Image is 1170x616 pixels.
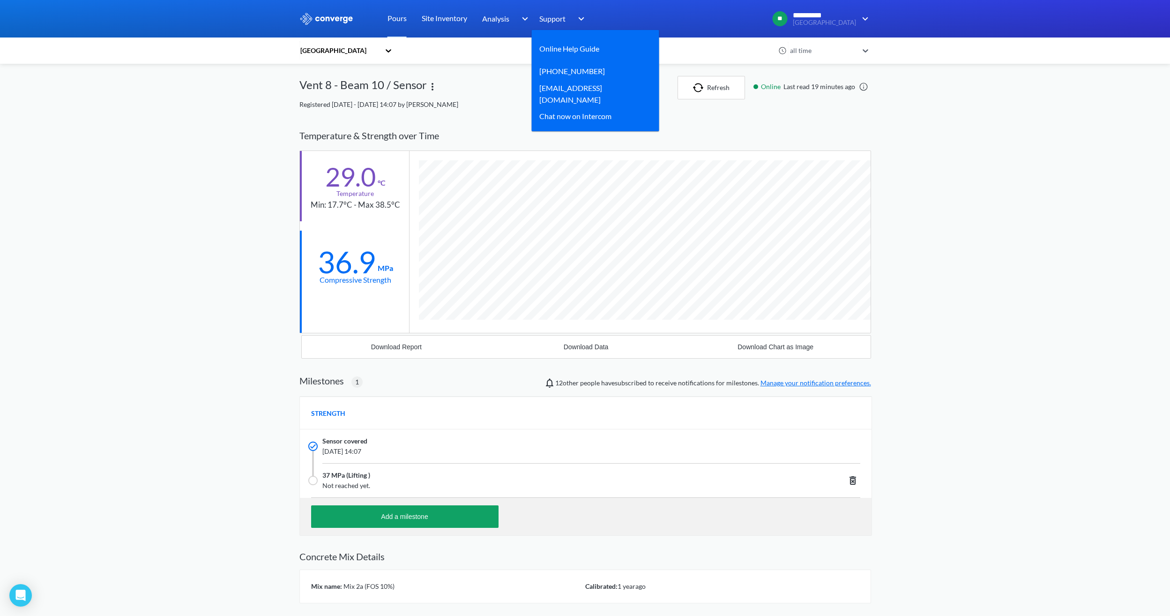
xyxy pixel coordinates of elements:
[539,82,644,105] a: [EMAIL_ADDRESS][DOMAIN_NAME]
[318,250,376,274] div: 36.9
[544,377,555,389] img: notifications-icon.svg
[311,408,345,419] span: STRENGTH
[299,45,380,56] div: [GEOGRAPHIC_DATA]
[572,13,587,24] img: downArrow.svg
[681,336,871,358] button: Download Chart as Image
[299,100,458,108] span: Registered [DATE] - [DATE] 14:07 by [PERSON_NAME]
[539,110,611,122] div: Chat now on Intercom
[564,343,609,351] div: Download Data
[738,343,813,351] div: Download Chart as Image
[555,378,871,388] span: people have subscribed to receive notifications for milestones.
[618,582,646,590] span: 1 year ago
[793,19,856,26] span: [GEOGRAPHIC_DATA]
[427,81,438,92] img: more.svg
[311,505,499,528] button: Add a milestone
[325,165,376,188] div: 29.0
[749,82,871,92] div: Last read 19 minutes ago
[355,377,359,387] span: 1
[311,582,342,590] span: Mix name:
[555,379,579,387] span: Jonathan Paul, Bailey Bright, Mircea Zagrean, Alaa Bouayed, Conor Owens, Liliana Cortina, Cyrene ...
[515,13,530,24] img: downArrow.svg
[322,470,370,481] span: 37 MPa (Lifting )
[322,481,747,491] span: Not reached yet.
[299,76,427,99] div: Vent 8 - Beam 10 / Sensor
[299,13,354,25] img: logo_ewhite.svg
[336,188,374,199] div: Temperature
[299,121,871,150] div: Temperature & Strength over Time
[299,375,344,386] h2: Milestones
[9,584,32,607] div: Open Intercom Messenger
[539,65,605,77] a: [PHONE_NUMBER]
[322,446,747,457] span: [DATE] 14:07
[856,13,871,24] img: downArrow.svg
[311,199,400,211] div: Min: 17.7°C - Max 38.5°C
[693,83,707,92] img: icon-refresh.svg
[778,46,787,55] img: icon-clock.svg
[322,436,367,446] span: Sensor covered
[539,13,566,24] span: Support
[760,379,871,387] a: Manage your notification preferences.
[482,13,509,24] span: Analysis
[299,551,871,562] h2: Concrete Mix Details
[761,82,783,92] span: Online
[320,274,391,285] div: Compressive Strength
[539,43,599,54] a: Online Help Guide
[585,582,618,590] span: Calibrated:
[678,76,745,99] button: Refresh
[302,336,492,358] button: Download Report
[371,343,422,351] div: Download Report
[788,45,858,56] div: all time
[491,336,681,358] button: Download Data
[342,582,395,590] span: Mix 2a (FOS 10%)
